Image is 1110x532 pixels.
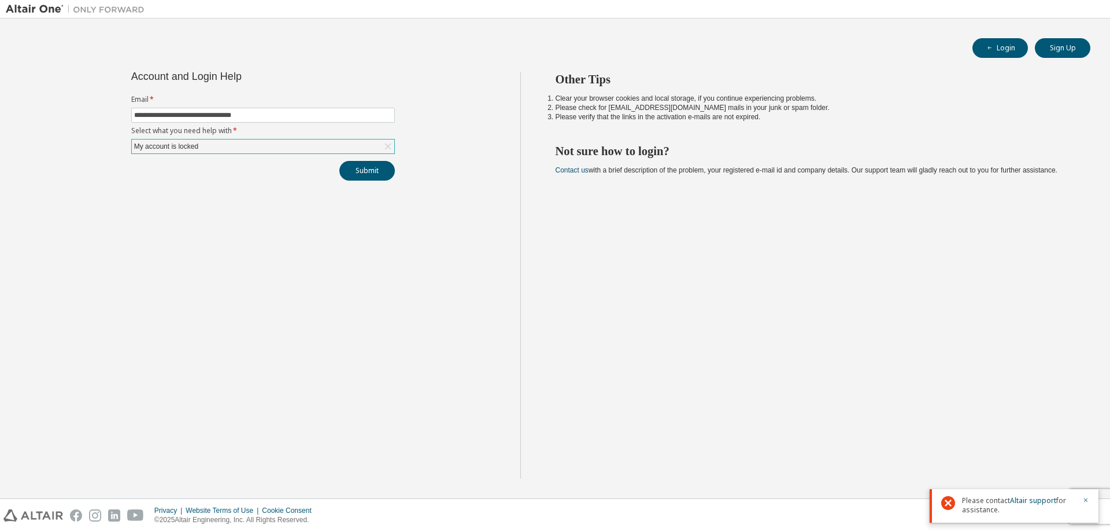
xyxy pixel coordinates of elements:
[1010,496,1056,505] a: Altair support
[131,72,342,81] div: Account and Login Help
[132,140,200,153] div: My account is locked
[556,103,1070,112] li: Please check for [EMAIL_ADDRESS][DOMAIN_NAME] mails in your junk or spam folder.
[132,140,394,153] div: My account is locked
[3,509,63,522] img: altair_logo.svg
[556,72,1070,87] h2: Other Tips
[339,161,395,181] button: Submit
[556,144,1070,159] h2: Not sure how to login?
[1035,38,1090,58] button: Sign Up
[6,3,150,15] img: Altair One
[556,94,1070,103] li: Clear your browser cookies and local storage, if you continue experiencing problems.
[89,509,101,522] img: instagram.svg
[70,509,82,522] img: facebook.svg
[108,509,120,522] img: linkedin.svg
[972,38,1028,58] button: Login
[131,95,395,104] label: Email
[186,506,262,515] div: Website Terms of Use
[962,496,1075,515] span: Please contact for assistance.
[556,166,1057,174] span: with a brief description of the problem, your registered e-mail id and company details. Our suppo...
[127,509,144,522] img: youtube.svg
[154,506,186,515] div: Privacy
[556,166,589,174] a: Contact us
[262,506,318,515] div: Cookie Consent
[131,126,395,135] label: Select what you need help with
[556,112,1070,122] li: Please verify that the links in the activation e-mails are not expired.
[154,515,319,525] p: © 2025 Altair Engineering, Inc. All Rights Reserved.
